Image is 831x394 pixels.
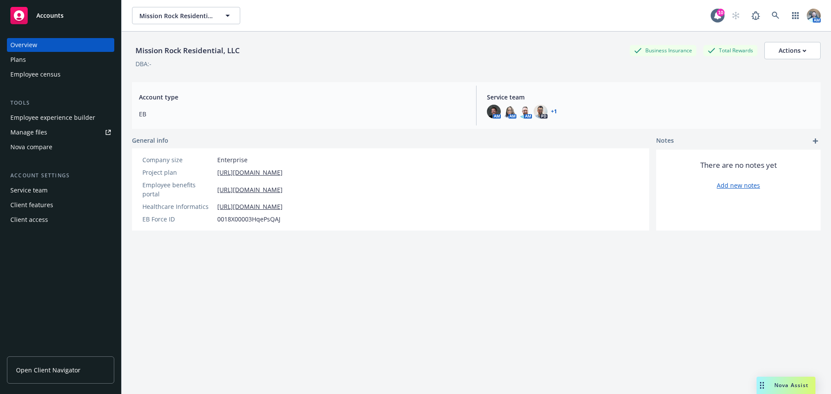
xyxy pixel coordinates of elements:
button: Actions [764,42,821,59]
a: Employee census [7,67,114,81]
a: Start snowing [727,7,744,24]
a: [URL][DOMAIN_NAME] [217,168,283,177]
div: Employee census [10,67,61,81]
a: Manage files [7,125,114,139]
a: Add new notes [717,181,760,190]
div: Mission Rock Residential, LLC [132,45,243,56]
a: Search [767,7,784,24]
span: Accounts [36,12,64,19]
span: General info [132,136,168,145]
span: Service team [487,93,814,102]
a: Overview [7,38,114,52]
span: EB [139,109,466,119]
div: Account settings [7,171,114,180]
img: photo [502,105,516,119]
div: Healthcare Informatics [142,202,214,211]
span: Mission Rock Residential, LLC [139,11,214,20]
div: Project plan [142,168,214,177]
div: Drag to move [757,377,767,394]
button: Nova Assist [757,377,815,394]
a: Plans [7,53,114,67]
span: Enterprise [217,155,248,164]
div: Nova compare [10,140,52,154]
div: Employee experience builder [10,111,95,125]
a: Client access [7,213,114,227]
button: Mission Rock Residential, LLC [132,7,240,24]
span: Open Client Navigator [16,365,81,375]
div: Plans [10,53,26,67]
img: photo [807,9,821,22]
a: Nova compare [7,140,114,154]
div: Total Rewards [703,45,757,56]
a: Service team [7,183,114,197]
div: Overview [10,38,37,52]
div: Tools [7,99,114,107]
div: Business Insurance [630,45,696,56]
div: DBA: - [135,59,151,68]
a: add [810,136,821,146]
span: Notes [656,136,674,146]
a: Client features [7,198,114,212]
a: Accounts [7,3,114,28]
span: Nova Assist [774,381,808,389]
a: +1 [551,109,557,114]
img: photo [534,105,548,119]
img: photo [518,105,532,119]
div: Company size [142,155,214,164]
span: 0018X00003HqePsQAJ [217,215,280,224]
a: [URL][DOMAIN_NAME] [217,202,283,211]
div: Client features [10,198,53,212]
a: Report a Bug [747,7,764,24]
div: Service team [10,183,48,197]
a: [URL][DOMAIN_NAME] [217,185,283,194]
img: photo [487,105,501,119]
div: 10 [717,9,725,16]
div: Manage files [10,125,47,139]
div: Client access [10,213,48,227]
div: Actions [779,42,806,59]
span: Account type [139,93,466,102]
div: Employee benefits portal [142,180,214,199]
span: There are no notes yet [700,160,777,170]
a: Employee experience builder [7,111,114,125]
div: EB Force ID [142,215,214,224]
a: Switch app [787,7,804,24]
